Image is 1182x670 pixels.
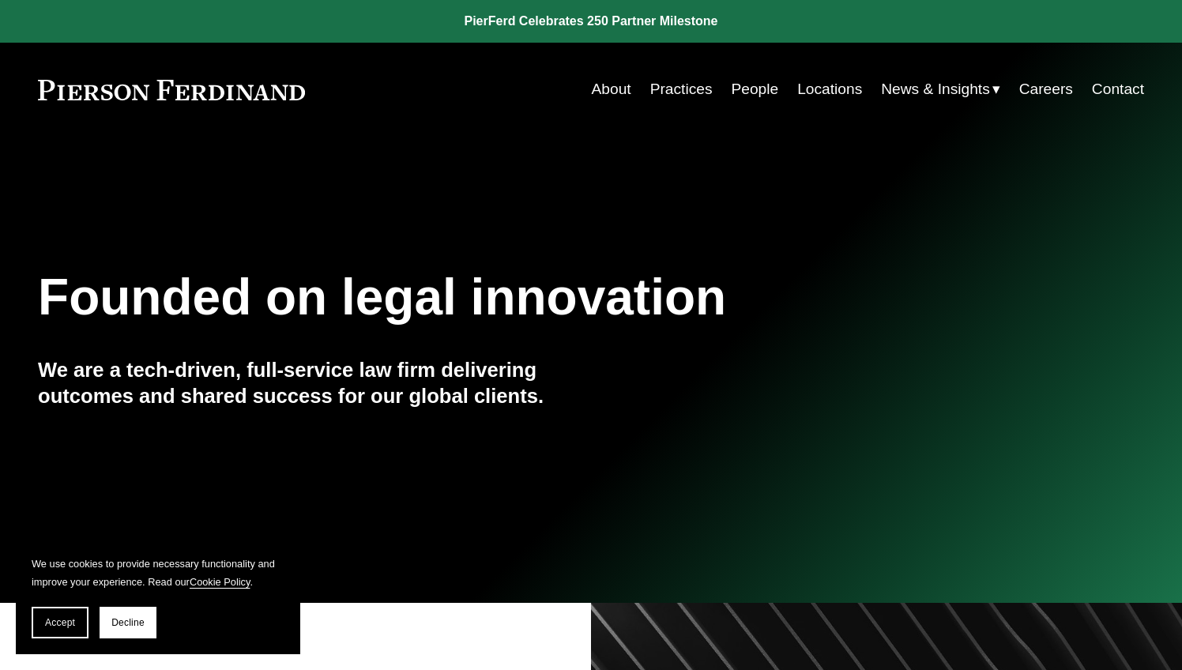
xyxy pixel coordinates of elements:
[16,539,300,654] section: Cookie banner
[881,76,990,104] span: News & Insights
[45,617,75,628] span: Accept
[32,555,284,591] p: We use cookies to provide necessary functionality and improve your experience. Read our .
[111,617,145,628] span: Decline
[731,74,778,104] a: People
[650,74,713,104] a: Practices
[190,576,250,588] a: Cookie Policy
[797,74,862,104] a: Locations
[592,74,631,104] a: About
[38,269,960,326] h1: Founded on legal innovation
[38,357,591,408] h4: We are a tech-driven, full-service law firm delivering outcomes and shared success for our global...
[32,607,88,638] button: Accept
[1019,74,1073,104] a: Careers
[1092,74,1144,104] a: Contact
[881,74,1000,104] a: folder dropdown
[100,607,156,638] button: Decline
